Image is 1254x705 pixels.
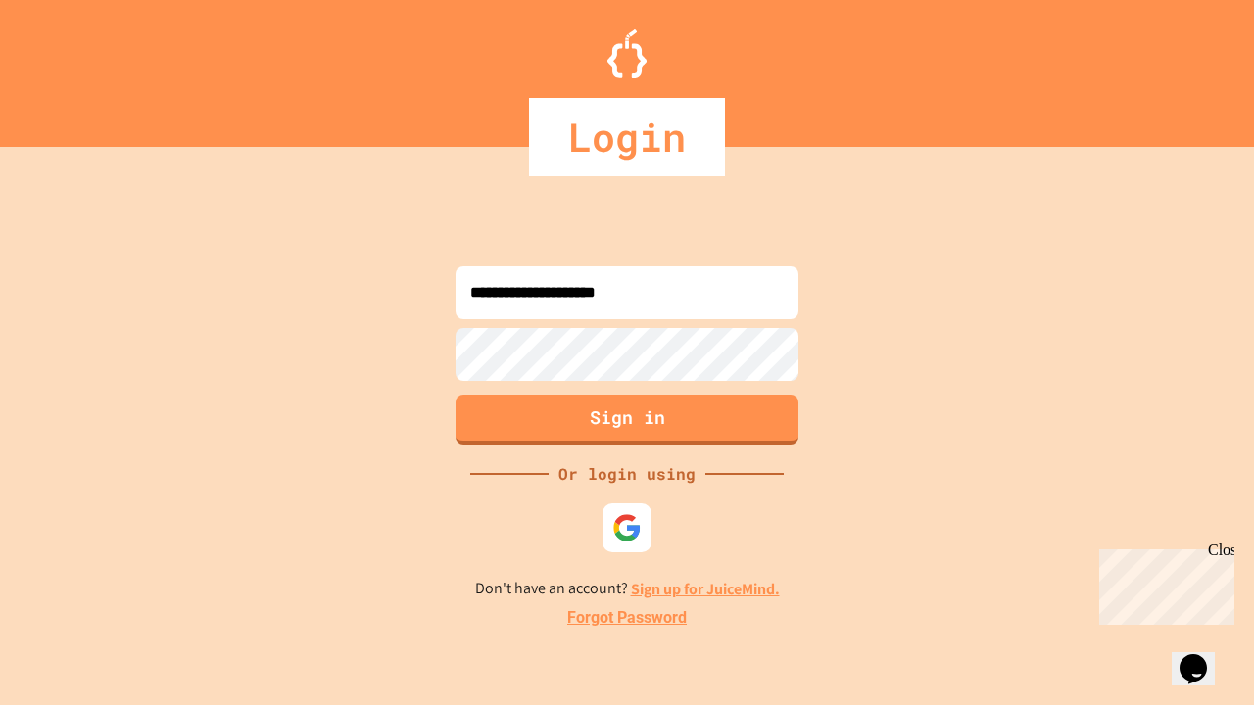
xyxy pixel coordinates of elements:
div: Chat with us now!Close [8,8,135,124]
a: Sign up for JuiceMind. [631,579,780,599]
div: Login [529,98,725,176]
a: Forgot Password [567,606,687,630]
p: Don't have an account? [475,577,780,601]
img: Logo.svg [607,29,647,78]
img: google-icon.svg [612,513,642,542]
iframe: chat widget [1091,541,1234,625]
button: Sign in [456,395,798,445]
iframe: chat widget [1172,627,1234,685]
div: Or login using [549,462,705,486]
